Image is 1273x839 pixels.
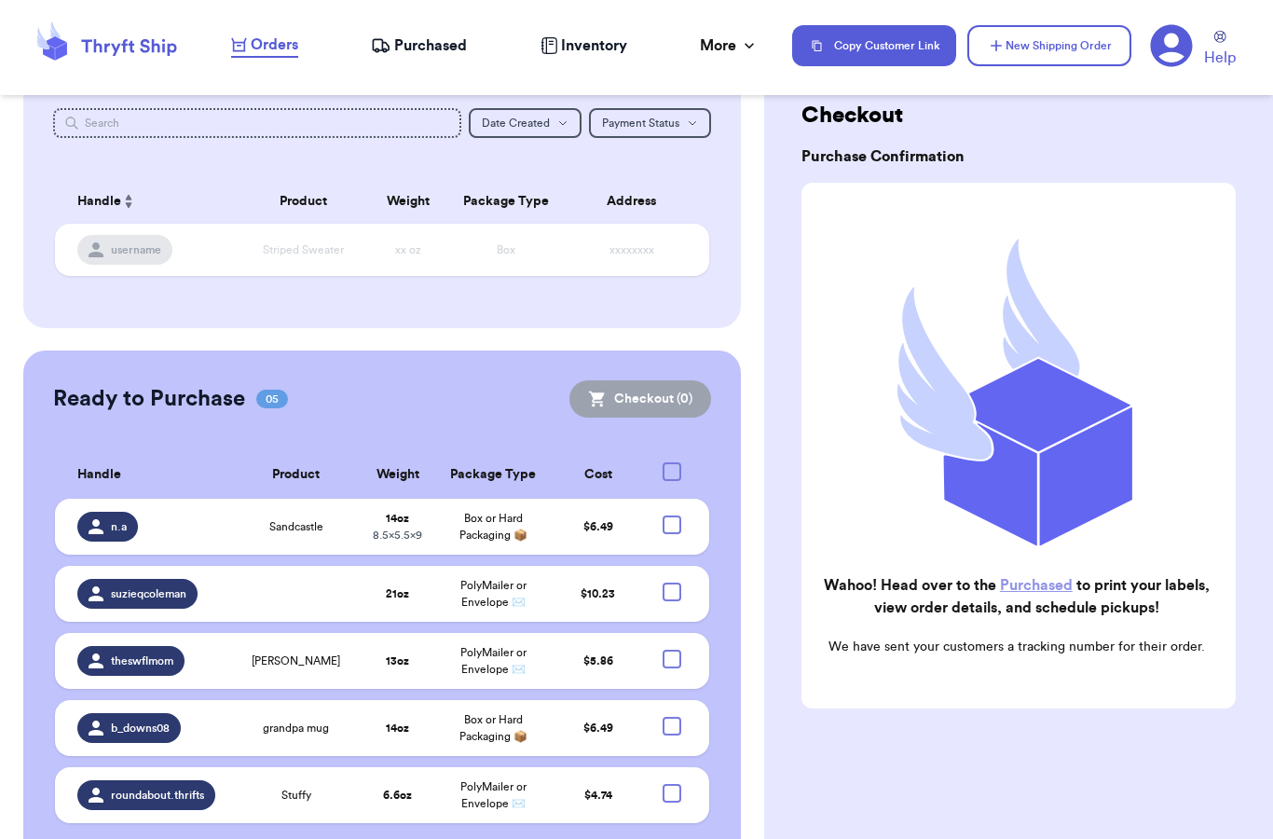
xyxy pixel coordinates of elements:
[386,722,409,734] strong: 14 oz
[460,647,527,675] span: PolyMailer or Envelope ✉️
[816,638,1217,656] p: We have sent your customers a tracking number for their order.
[584,790,612,801] span: $ 4.74
[256,390,288,408] span: 05
[700,34,759,57] div: More
[569,380,711,418] button: Checkout (0)
[394,34,467,57] span: Purchased
[561,34,627,57] span: Inventory
[482,117,550,129] span: Date Created
[77,465,121,485] span: Handle
[53,384,245,414] h2: Ready to Purchase
[551,451,646,499] th: Cost
[460,781,527,809] span: PolyMailer or Envelope ✉️
[386,655,409,667] strong: 13 oz
[447,179,565,224] th: Package Type
[386,588,409,599] strong: 21 oz
[121,190,136,213] button: Sort ascending
[609,244,654,255] span: xxxxxxxx
[581,588,615,599] span: $ 10.23
[111,721,170,736] span: b_downs08
[252,653,340,668] span: [PERSON_NAME]
[395,244,421,255] span: xx oz
[111,788,204,803] span: roundabout.thrifts
[111,519,127,534] span: n.a
[1000,578,1073,593] a: Purchased
[459,513,527,541] span: Box or Hard Packaging 📦
[583,655,613,667] span: $ 5.86
[436,451,551,499] th: Package Type
[816,574,1217,619] h2: Wahoo! Head over to the to print your labels, view order details, and schedule pickups!
[77,192,121,212] span: Handle
[602,117,679,129] span: Payment Status
[111,653,173,668] span: theswflmom
[459,714,527,742] span: Box or Hard Packaging 📦
[371,34,467,57] a: Purchased
[269,519,323,534] span: Sandcastle
[1204,31,1236,69] a: Help
[801,145,1236,168] h3: Purchase Confirmation
[53,108,461,138] input: Search
[231,34,298,58] a: Orders
[469,108,582,138] button: Date Created
[263,721,329,736] span: grandpa mug
[583,722,613,734] span: $ 6.49
[541,34,627,57] a: Inventory
[111,242,161,257] span: username
[383,790,412,801] strong: 6.6 oz
[369,179,447,224] th: Weight
[263,244,344,255] span: Striped Sweater
[238,179,368,224] th: Product
[386,513,409,524] strong: 14 oz
[281,788,311,803] span: Stuffy
[589,108,711,138] button: Payment Status
[1204,47,1236,69] span: Help
[967,25,1131,66] button: New Shipping Order
[460,580,527,608] span: PolyMailer or Envelope ✉️
[792,25,956,66] button: Copy Customer Link
[111,586,186,601] span: suzieqcoleman
[373,530,422,541] span: 8.5 x 5.5 x 9
[583,521,613,532] span: $ 6.49
[801,101,1236,131] h2: Checkout
[565,179,709,224] th: Address
[251,34,298,56] span: Orders
[233,451,360,499] th: Product
[360,451,436,499] th: Weight
[497,244,515,255] span: Box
